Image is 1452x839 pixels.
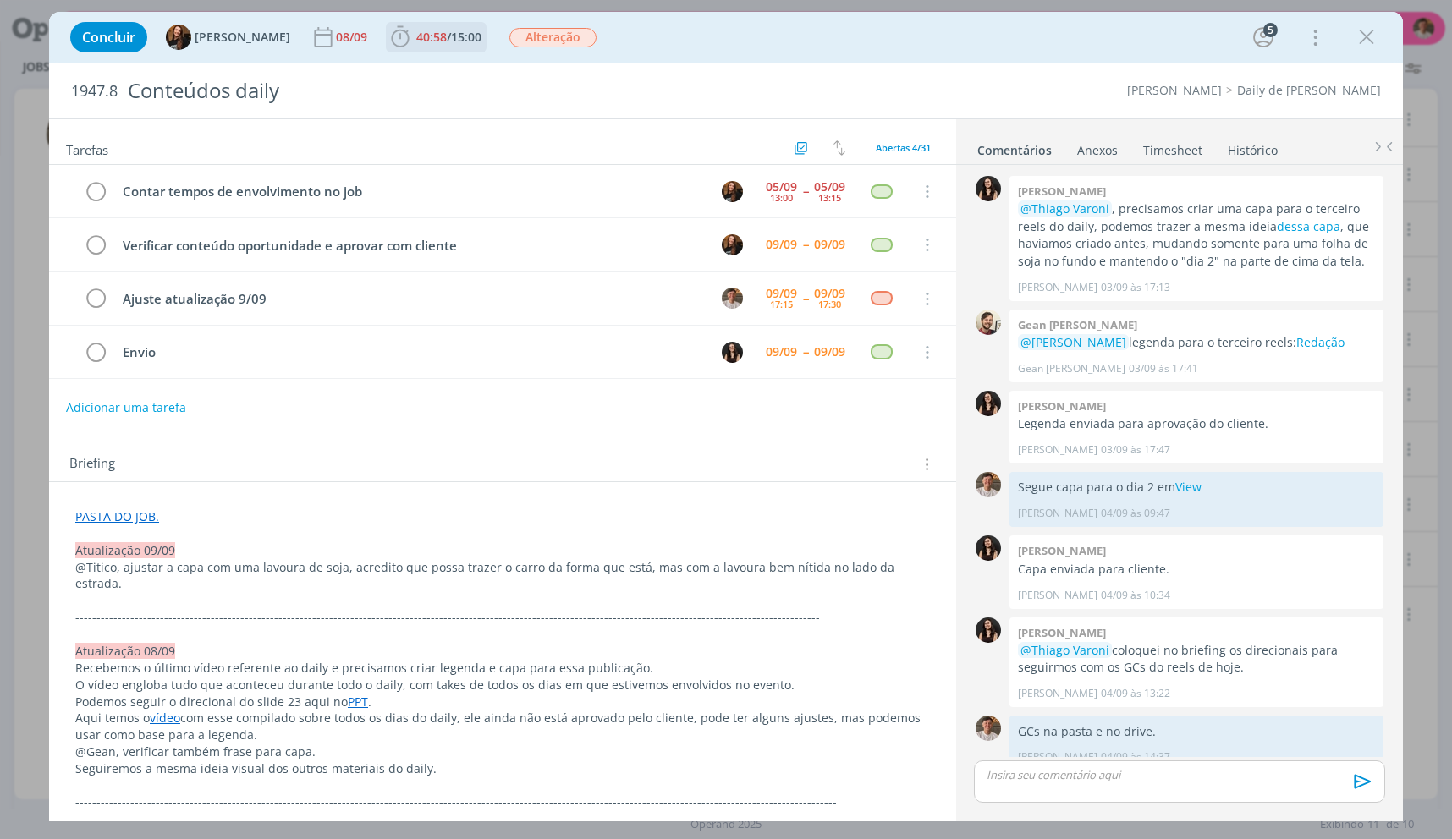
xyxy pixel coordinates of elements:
div: 09/09 [766,239,797,250]
div: Conteúdos daily [121,70,828,112]
button: I [719,339,745,365]
span: -- [803,185,808,197]
b: [PERSON_NAME] [1018,625,1106,640]
span: 03/09 às 17:41 [1129,361,1198,376]
a: PPT [348,694,368,710]
p: [PERSON_NAME] [1018,749,1097,765]
p: [PERSON_NAME] [1018,506,1097,521]
p: , precisamos criar uma capa para o terceiro reels do daily, podemos trazer a mesma ideia , que ha... [1018,200,1375,270]
p: Podemos seguir o direcional do slide 23 aqui no . [75,694,930,710]
span: [PERSON_NAME] [195,31,290,43]
span: 04/09 às 10:34 [1101,588,1170,603]
b: [PERSON_NAME] [1018,543,1106,558]
button: T [719,286,745,311]
span: Concluir [82,30,135,44]
span: Atualização 08/09 [75,643,175,659]
span: 04/09 às 09:47 [1101,506,1170,521]
span: 40:58 [416,29,447,45]
img: T [976,472,1001,497]
img: I [976,535,1001,561]
div: 17:15 [770,299,793,309]
div: 08/09 [336,31,371,43]
a: [PERSON_NAME] [1127,82,1222,98]
button: Adicionar uma tarefa [65,392,187,423]
b: [PERSON_NAME] [1018,184,1106,199]
span: 1947.8 [71,82,118,101]
span: 15:00 [451,29,481,45]
p: Capa enviada para cliente. [1018,561,1375,578]
span: 04/09 às 14:37 [1101,749,1170,765]
img: G [976,310,1001,335]
div: 09/09 [814,346,845,358]
span: 04/09 às 13:22 [1101,686,1170,701]
p: O vídeo engloba tudo que aconteceu durante todo o daily, com takes de todos os dias em que estive... [75,677,930,694]
img: T [976,716,1001,741]
div: 13:00 [770,193,793,202]
p: [PERSON_NAME] [1018,280,1097,295]
div: dialog [49,12,1403,821]
img: arrow-down-up.svg [833,140,845,156]
span: @Thiago Varoni [1020,200,1109,217]
a: Timesheet [1142,134,1203,159]
b: [PERSON_NAME] [1018,398,1106,414]
a: dessa capa [1277,218,1340,234]
p: Seguiremos a mesma ideia visual dos outros materiais do daily. [75,760,930,777]
p: [PERSON_NAME] [1018,588,1097,603]
div: Verificar conteúdo oportunidade e aprovar com cliente [115,235,706,256]
div: 05/09 [766,181,797,193]
div: Contar tempos de envolvimento no job [115,181,706,202]
div: Anexos [1077,142,1118,159]
a: View [1175,479,1202,495]
p: -------------------------------------------------------------------------------------------------... [75,609,930,626]
div: Envio [115,342,706,363]
div: 13:15 [818,193,841,202]
div: 09/09 [814,239,845,250]
p: [PERSON_NAME] [1018,686,1097,701]
button: Concluir [70,22,147,52]
p: [PERSON_NAME] [1018,442,1097,458]
button: T [719,232,745,257]
img: I [976,391,1001,416]
b: Gean [PERSON_NAME] [1018,317,1137,332]
div: 5 [1263,23,1278,37]
p: -------------------------------------------------------------------------------------------------... [75,794,930,811]
button: Alteração [509,27,597,48]
span: Tarefas [66,138,108,158]
span: 03/09 às 17:13 [1101,280,1170,295]
a: Comentários [976,134,1053,159]
p: @Gean, verificar também frase para capa. [75,743,930,760]
a: Daily de [PERSON_NAME] [1237,82,1381,98]
p: GCs na pasta e no drive. [1018,723,1375,740]
img: I [722,342,743,363]
span: @Thiago Varoni [1020,642,1109,658]
p: Legenda enviada para aprovação do cliente. [1018,415,1375,432]
a: Histórico [1227,134,1279,159]
p: coloquei no briefing os direcionais para seguirmos com os GCs do reels de hoje. [1018,642,1375,677]
a: Redação [1296,334,1345,350]
p: Segue capa para o dia 2 em [1018,479,1375,496]
button: T[PERSON_NAME] [166,25,290,50]
span: @[PERSON_NAME] [1020,334,1126,350]
div: 05/09 [814,181,845,193]
span: -- [803,346,808,358]
img: T [166,25,191,50]
button: 5 [1250,24,1277,51]
span: -- [803,293,808,304]
div: 09/09 [814,288,845,299]
img: T [722,288,743,309]
img: I [976,617,1001,643]
img: T [722,181,743,202]
div: Ajuste atualização 9/09 [115,288,706,310]
div: 17:30 [818,299,841,309]
img: I [976,176,1001,201]
img: T [722,234,743,255]
span: Briefing [69,453,115,475]
a: vídeo [150,710,180,726]
p: legenda para o terceiro reels: [1018,334,1375,351]
span: / [447,29,451,45]
button: 40:58/15:00 [387,24,486,51]
p: Recebemos o último vídeo referente ao daily e precisamos criar legenda e capa para essa publicação. [75,660,930,677]
span: Atualização 09/09 [75,542,175,558]
span: Alteração [509,28,597,47]
p: Aqui temos o com esse compilado sobre todos os dias do daily, ele ainda não está aprovado pelo cl... [75,710,930,743]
